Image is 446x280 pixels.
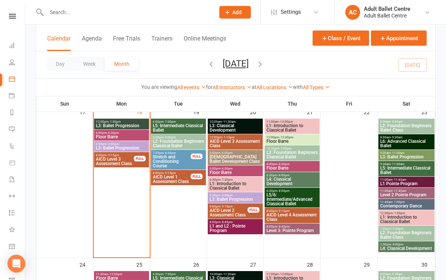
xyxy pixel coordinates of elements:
span: 12:00pm [380,212,433,215]
button: Online Meetings [184,35,226,51]
span: - 8:00pm [164,136,176,139]
span: - 4:00pm [391,243,403,246]
span: 9:30am [380,151,433,155]
span: Floor Barre [209,170,261,175]
span: - 8:30pm [164,151,176,155]
span: - 1:15pm [222,136,235,139]
span: - 1:30pm [109,120,121,123]
a: Product Sales [9,155,26,172]
span: 6:30pm [266,174,318,177]
div: Adult Ballet Centre [364,12,410,19]
span: 6:00pm [152,120,204,123]
span: 10:00am [209,120,261,123]
span: - 6:00pm [220,151,233,155]
button: Month [105,57,139,71]
span: - 11:30am [222,120,236,123]
span: - 8:00pm [107,142,119,146]
a: General attendance kiosk mode [9,239,26,255]
span: 11:00am [266,273,318,276]
button: [DATE] [223,58,249,69]
a: Reports [9,105,26,122]
span: 8:00pm [152,171,191,175]
div: 28 [307,258,320,270]
div: 26 [193,258,207,270]
span: AICD Level 1 Assessment Class [152,175,191,184]
span: - 7:30pm [220,178,233,181]
input: Search... [44,7,210,17]
a: All Types [303,84,330,90]
span: - 9:15pm [277,209,290,213]
th: Sun [36,96,93,112]
span: Settings [281,4,301,20]
button: Appointment [371,30,427,46]
span: 8:00am [380,273,433,276]
span: 11:00am [380,189,433,193]
span: - 8:00pm [277,174,290,177]
span: 7:30pm [152,151,191,155]
span: - 2:00pm [279,147,291,150]
div: 27 [250,258,264,270]
span: 11:45am [380,200,433,204]
span: - 12:30pm [279,136,293,139]
span: L5: Intermediate Classical Ballet [152,123,204,132]
span: Floor Barre [96,135,148,139]
th: Fri [321,96,378,112]
span: 11:30am [96,273,148,276]
span: [DEMOGRAPHIC_DATA] Ballet Development Class [209,155,261,164]
span: 8:00pm [266,209,318,213]
span: L3: Ballet Progression [380,155,433,159]
span: - 6:30pm [277,162,290,166]
div: 20 [250,106,264,118]
span: - 8:45pm [220,221,233,224]
span: L4: Classical Development [266,177,318,186]
span: 1:00pm [380,227,433,231]
span: L1: Introduction to Classical Ballet [209,181,261,190]
div: 19 [193,106,207,118]
span: Floor Barre [266,139,318,144]
span: Stretch and Conditioning Course [152,155,191,168]
div: 18 [136,106,150,118]
span: - 7:30pm [164,273,176,276]
span: - 9:15pm [107,154,119,157]
span: 6:00pm [266,162,318,166]
span: L3: Ballet Progression [209,197,261,202]
a: Calendar [9,71,26,88]
span: 5:00pm [209,151,261,155]
span: 8:00pm [209,221,261,224]
span: - 12:00pm [108,273,122,276]
div: 21 [307,106,320,118]
span: 6:30pm [209,194,261,197]
span: L1: Introduction to Classical Ballet [380,215,433,224]
div: AC [345,5,360,20]
div: 25 [136,258,150,270]
button: Calendar [47,35,71,51]
span: 8:00pm [266,225,318,228]
span: - 12:00pm [279,273,293,276]
button: Add [219,6,251,19]
span: AICD Level 4 Assessment Class [266,213,318,222]
div: Adult Ballet Centre [364,6,410,12]
button: Trainers [151,35,172,51]
span: - 6:30pm [107,131,119,135]
span: L2: Foundation Beginners Classical Ballet [152,139,204,148]
span: - 1:00pm [392,200,405,204]
strong: for [206,84,213,90]
span: L5/6: Intermediate/Advanced Classical Ballet [266,193,318,206]
div: 23 [421,106,435,118]
span: - 6:30pm [220,167,233,170]
span: L4: Classical Development [380,246,433,251]
span: AICD Level 2 Assessment Class [209,208,248,217]
span: 12:00pm [209,136,261,139]
span: L1: Introduction to Classical Ballet [266,123,318,132]
span: Level 2 Pointe Program [380,193,433,197]
span: - 7:30pm [164,120,176,123]
a: All events [177,84,206,90]
span: 8:00pm [209,205,248,208]
span: 6:00pm [209,167,261,170]
span: L1 Pointe Program [380,181,433,186]
span: - 9:30am [391,273,403,276]
span: - 11:30am [222,273,236,276]
span: 6:00pm [96,131,148,135]
span: - 11:45am [392,178,406,181]
span: Contemporary Dance [380,204,433,208]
